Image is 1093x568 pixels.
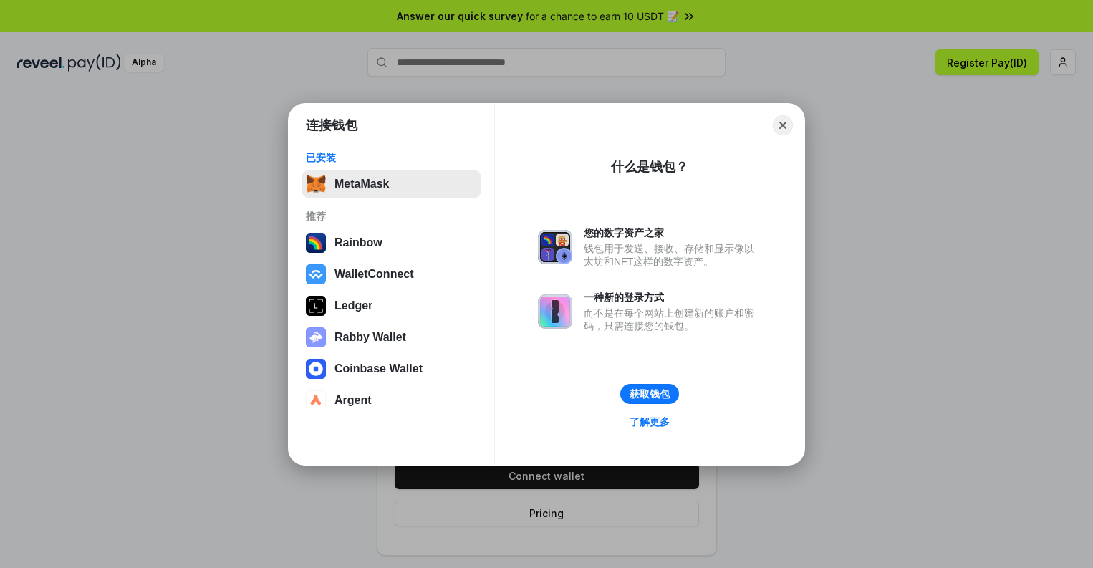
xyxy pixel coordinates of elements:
div: 获取钱包 [630,388,670,400]
button: Close [773,115,793,135]
img: svg+xml,%3Csvg%20xmlns%3D%22http%3A%2F%2Fwww.w3.org%2F2000%2Fsvg%22%20fill%3D%22none%22%20viewBox... [306,327,326,347]
img: svg+xml,%3Csvg%20xmlns%3D%22http%3A%2F%2Fwww.w3.org%2F2000%2Fsvg%22%20fill%3D%22none%22%20viewBox... [538,294,572,329]
button: Argent [302,386,481,415]
div: 已安装 [306,151,477,164]
button: WalletConnect [302,260,481,289]
button: Ledger [302,292,481,320]
img: svg+xml,%3Csvg%20width%3D%2228%22%20height%3D%2228%22%20viewBox%3D%220%200%2028%2028%22%20fill%3D... [306,264,326,284]
img: svg+xml,%3Csvg%20width%3D%2228%22%20height%3D%2228%22%20viewBox%3D%220%200%2028%2028%22%20fill%3D... [306,390,326,410]
button: 获取钱包 [620,384,679,404]
div: 什么是钱包？ [611,158,688,175]
button: Rabby Wallet [302,323,481,352]
img: svg+xml,%3Csvg%20fill%3D%22none%22%20height%3D%2233%22%20viewBox%3D%220%200%2035%2033%22%20width%... [306,174,326,194]
div: 推荐 [306,210,477,223]
img: svg+xml,%3Csvg%20width%3D%2228%22%20height%3D%2228%22%20viewBox%3D%220%200%2028%2028%22%20fill%3D... [306,359,326,379]
a: 了解更多 [621,413,678,431]
button: MetaMask [302,170,481,198]
div: 一种新的登录方式 [584,291,761,304]
div: Coinbase Wallet [334,362,423,375]
img: svg+xml,%3Csvg%20width%3D%22120%22%20height%3D%22120%22%20viewBox%3D%220%200%20120%20120%22%20fil... [306,233,326,253]
img: svg+xml,%3Csvg%20xmlns%3D%22http%3A%2F%2Fwww.w3.org%2F2000%2Fsvg%22%20fill%3D%22none%22%20viewBox... [538,230,572,264]
div: Rabby Wallet [334,331,406,344]
h1: 连接钱包 [306,117,357,134]
div: 钱包用于发送、接收、存储和显示像以太坊和NFT这样的数字资产。 [584,242,761,268]
div: Argent [334,394,372,407]
div: Ledger [334,299,372,312]
div: 了解更多 [630,415,670,428]
div: MetaMask [334,178,389,191]
div: Rainbow [334,236,382,249]
div: WalletConnect [334,268,414,281]
div: 您的数字资产之家 [584,226,761,239]
button: Coinbase Wallet [302,355,481,383]
button: Rainbow [302,228,481,257]
img: svg+xml,%3Csvg%20xmlns%3D%22http%3A%2F%2Fwww.w3.org%2F2000%2Fsvg%22%20width%3D%2228%22%20height%3... [306,296,326,316]
div: 而不是在每个网站上创建新的账户和密码，只需连接您的钱包。 [584,307,761,332]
